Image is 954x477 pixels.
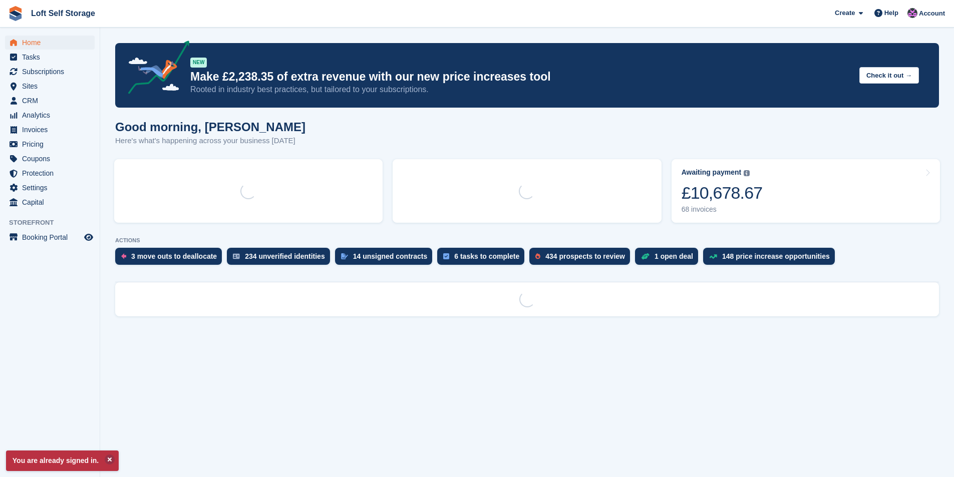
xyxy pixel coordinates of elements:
[27,5,99,22] a: Loft Self Storage
[703,248,840,270] a: 148 price increase opportunities
[682,168,742,177] div: Awaiting payment
[635,248,703,270] a: 1 open deal
[672,159,940,223] a: Awaiting payment £10,678.67 68 invoices
[115,135,305,147] p: Here's what's happening across your business [DATE]
[5,65,95,79] a: menu
[5,108,95,122] a: menu
[83,231,95,243] a: Preview store
[22,123,82,137] span: Invoices
[22,50,82,64] span: Tasks
[22,152,82,166] span: Coupons
[5,79,95,93] a: menu
[341,253,348,259] img: contract_signature_icon-13c848040528278c33f63329250d36e43548de30e8caae1d1a13099fd9432cc5.svg
[6,450,119,471] p: You are already signed in.
[233,253,240,259] img: verify_identity-adf6edd0f0f0b5bbfe63781bf79b02c33cf7c696d77639b501bdc392416b5a36.svg
[190,84,851,95] p: Rooted in industry best practices, but tailored to your subscriptions.
[682,183,763,203] div: £10,678.67
[919,9,945,19] span: Account
[190,58,207,68] div: NEW
[22,65,82,79] span: Subscriptions
[227,248,335,270] a: 234 unverified identities
[682,205,763,214] div: 68 invoices
[22,166,82,180] span: Protection
[115,248,227,270] a: 3 move outs to deallocate
[5,137,95,151] a: menu
[5,195,95,209] a: menu
[335,248,438,270] a: 14 unsigned contracts
[5,166,95,180] a: menu
[907,8,917,18] img: Amy Wright
[722,252,830,260] div: 148 price increase opportunities
[353,252,428,260] div: 14 unsigned contracts
[437,248,529,270] a: 6 tasks to complete
[5,36,95,50] a: menu
[131,252,217,260] div: 3 move outs to deallocate
[245,252,325,260] div: 234 unverified identities
[545,252,625,260] div: 434 prospects to review
[120,41,190,98] img: price-adjustments-announcement-icon-8257ccfd72463d97f412b2fc003d46551f7dbcb40ab6d574587a9cd5c0d94...
[529,248,635,270] a: 434 prospects to review
[5,230,95,244] a: menu
[115,120,305,134] h1: Good morning, [PERSON_NAME]
[709,254,717,259] img: price_increase_opportunities-93ffe204e8149a01c8c9dc8f82e8f89637d9d84a8eef4429ea346261dce0b2c0.svg
[744,170,750,176] img: icon-info-grey-7440780725fd019a000dd9b08b2336e03edf1995a4989e88bcd33f0948082b44.svg
[121,253,126,259] img: move_outs_to_deallocate_icon-f764333ba52eb49d3ac5e1228854f67142a1ed5810a6f6cc68b1a99e826820c5.svg
[535,253,540,259] img: prospect-51fa495bee0391a8d652442698ab0144808aea92771e9ea1ae160a38d050c398.svg
[190,70,851,84] p: Make £2,238.35 of extra revenue with our new price increases tool
[5,181,95,195] a: menu
[655,252,693,260] div: 1 open deal
[22,137,82,151] span: Pricing
[22,181,82,195] span: Settings
[5,123,95,137] a: menu
[5,152,95,166] a: menu
[22,36,82,50] span: Home
[115,237,939,244] p: ACTIONS
[884,8,898,18] span: Help
[835,8,855,18] span: Create
[22,230,82,244] span: Booking Portal
[5,94,95,108] a: menu
[22,79,82,93] span: Sites
[454,252,519,260] div: 6 tasks to complete
[22,108,82,122] span: Analytics
[22,94,82,108] span: CRM
[22,195,82,209] span: Capital
[443,253,449,259] img: task-75834270c22a3079a89374b754ae025e5fb1db73e45f91037f5363f120a921f8.svg
[8,6,23,21] img: stora-icon-8386f47178a22dfd0bd8f6a31ec36ba5ce8667c1dd55bd0f319d3a0aa187defe.svg
[5,50,95,64] a: menu
[859,67,919,84] button: Check it out →
[9,218,100,228] span: Storefront
[641,253,650,260] img: deal-1b604bf984904fb50ccaf53a9ad4b4a5d6e5aea283cecdc64d6e3604feb123c2.svg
